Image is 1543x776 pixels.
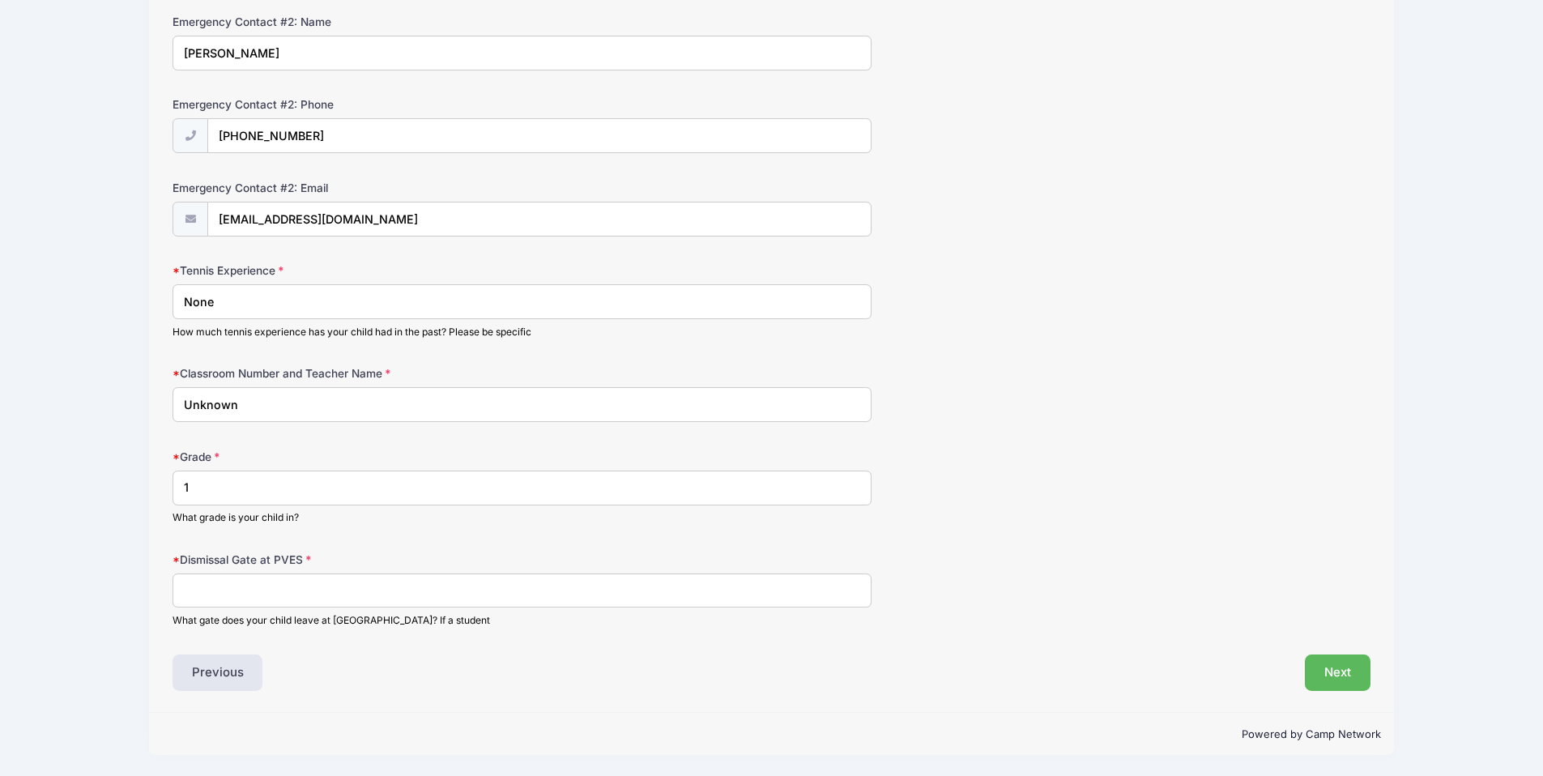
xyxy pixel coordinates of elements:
[173,14,572,30] label: Emergency Contact #2: Name
[173,613,872,628] div: What gate does your child leave at [GEOGRAPHIC_DATA]? If a student
[1305,654,1370,692] button: Next
[173,654,263,692] button: Previous
[173,510,872,525] div: What grade is your child in?
[162,727,1381,743] p: Powered by Camp Network
[173,449,572,465] label: Grade
[173,180,572,196] label: Emergency Contact #2: Email
[173,365,572,382] label: Classroom Number and Teacher Name
[173,552,572,568] label: Dismissal Gate at PVES
[173,325,872,339] div: How much tennis experience has your child had in the past? Please be specific
[207,118,872,153] input: (xxx) xxx-xxxx
[173,262,572,279] label: Tennis Experience
[173,96,572,113] label: Emergency Contact #2: Phone
[207,202,872,237] input: email@email.com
